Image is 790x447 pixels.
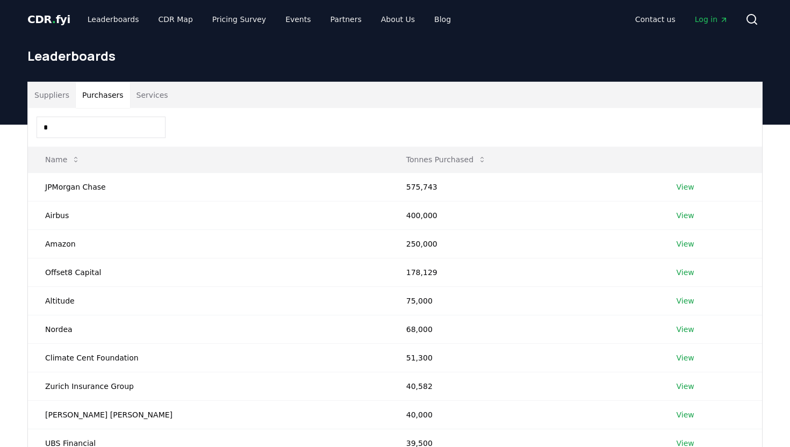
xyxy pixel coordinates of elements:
td: 178,129 [389,258,659,286]
a: CDR.fyi [27,12,70,27]
td: 40,582 [389,372,659,400]
a: View [677,352,694,363]
button: Services [130,82,175,108]
button: Tonnes Purchased [398,149,495,170]
a: Pricing Survey [204,10,275,29]
td: Airbus [28,201,389,229]
td: Offset8 Capital [28,258,389,286]
a: View [677,210,694,221]
nav: Main [79,10,459,29]
td: 250,000 [389,229,659,258]
span: CDR fyi [27,13,70,26]
td: 68,000 [389,315,659,343]
button: Name [37,149,89,170]
a: View [677,324,694,335]
td: 51,300 [389,343,659,372]
td: 400,000 [389,201,659,229]
td: Zurich Insurance Group [28,372,389,400]
a: Blog [426,10,459,29]
span: Log in [695,14,728,25]
td: Nordea [28,315,389,343]
td: Climate Cent Foundation [28,343,389,372]
a: View [677,182,694,192]
a: About Us [372,10,423,29]
a: Events [277,10,319,29]
button: Purchasers [76,82,130,108]
span: . [52,13,56,26]
a: View [677,267,694,278]
a: View [677,381,694,392]
a: Leaderboards [79,10,148,29]
td: Altitude [28,286,389,315]
a: View [677,409,694,420]
td: 40,000 [389,400,659,429]
button: Suppliers [28,82,76,108]
a: Partners [322,10,370,29]
td: [PERSON_NAME] [PERSON_NAME] [28,400,389,429]
td: 75,000 [389,286,659,315]
a: Contact us [627,10,684,29]
a: CDR Map [150,10,202,29]
a: View [677,239,694,249]
a: Log in [686,10,737,29]
td: Amazon [28,229,389,258]
h1: Leaderboards [27,47,763,64]
nav: Main [627,10,737,29]
td: 575,743 [389,172,659,201]
td: JPMorgan Chase [28,172,389,201]
a: View [677,295,694,306]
